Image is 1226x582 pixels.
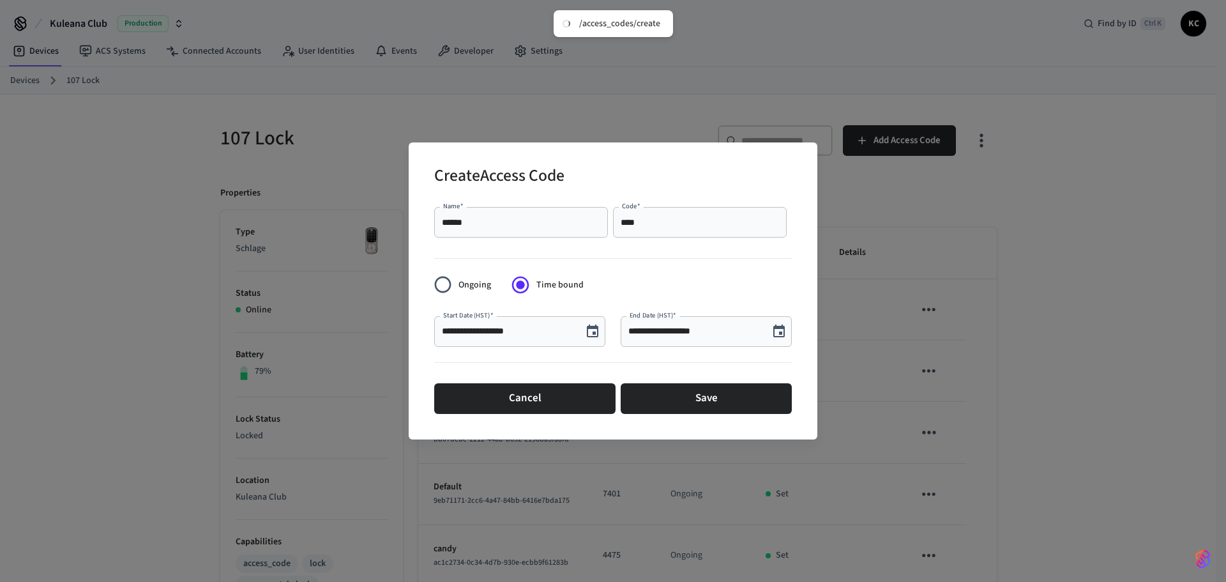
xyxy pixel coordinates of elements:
[1195,549,1211,569] img: SeamLogoGradient.69752ec5.svg
[458,279,491,292] span: Ongoing
[630,310,676,320] label: End Date (HST)
[434,383,616,414] button: Cancel
[580,319,605,344] button: Choose date, selected date is Oct 7, 2025
[443,310,493,320] label: Start Date (HST)
[536,279,584,292] span: Time bound
[443,201,464,211] label: Name
[621,383,792,414] button: Save
[434,158,564,197] h2: Create Access Code
[766,319,792,344] button: Choose date, selected date is Oct 10, 2025
[622,201,640,211] label: Code
[579,18,660,29] div: /access_codes/create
